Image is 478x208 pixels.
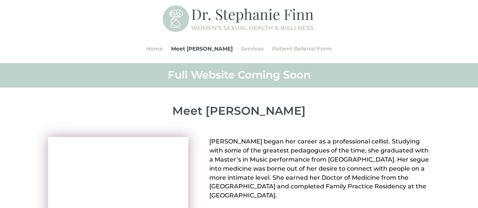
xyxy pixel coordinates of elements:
[146,34,163,63] a: Home
[171,34,233,63] a: Meet [PERSON_NAME]
[48,104,430,118] p: Meet [PERSON_NAME]
[272,34,332,63] a: Patient Referral Form
[48,68,430,85] h2: Full Website Coming Soon
[241,34,264,63] a: Services
[209,137,430,206] p: [PERSON_NAME] began her career as a professional cellist. Studying with some of the greatest peda...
